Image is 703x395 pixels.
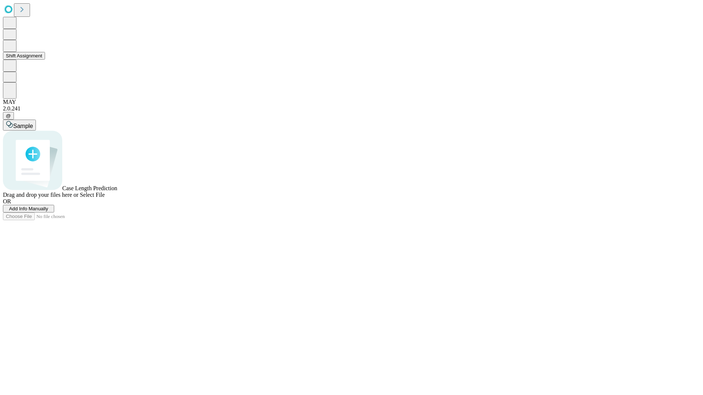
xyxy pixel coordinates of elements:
[3,198,11,204] span: OR
[62,185,117,191] span: Case Length Prediction
[3,205,54,212] button: Add Info Manually
[3,112,14,120] button: @
[9,206,48,211] span: Add Info Manually
[80,192,105,198] span: Select File
[3,52,45,60] button: Shift Assignment
[13,123,33,129] span: Sample
[3,105,700,112] div: 2.0.241
[3,99,700,105] div: MAY
[6,113,11,118] span: @
[3,120,36,131] button: Sample
[3,192,78,198] span: Drag and drop your files here or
